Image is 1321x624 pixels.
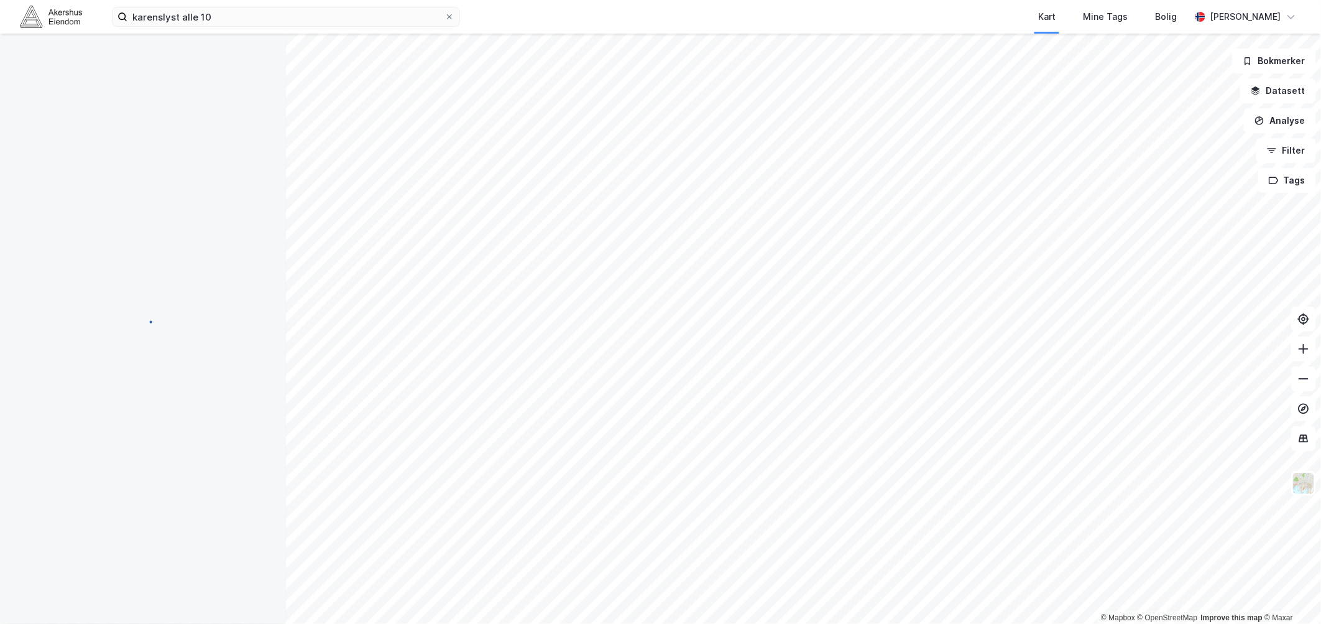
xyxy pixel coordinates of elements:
img: Z [1292,472,1315,495]
div: [PERSON_NAME] [1210,9,1281,24]
a: OpenStreetMap [1138,613,1198,622]
button: Filter [1256,138,1316,163]
img: akershus-eiendom-logo.9091f326c980b4bce74ccdd9f866810c.svg [20,6,82,27]
button: Bokmerker [1232,49,1316,73]
a: Improve this map [1201,613,1263,622]
input: Søk på adresse, matrikkel, gårdeiere, leietakere eller personer [127,7,444,26]
button: Datasett [1240,78,1316,103]
iframe: Chat Widget [1259,564,1321,624]
img: spinner.a6d8c91a73a9ac5275cf975e30b51cfb.svg [133,312,153,332]
a: Mapbox [1101,613,1135,622]
div: Kontrollprogram for chat [1259,564,1321,624]
div: Bolig [1155,9,1177,24]
button: Tags [1258,168,1316,193]
div: Mine Tags [1083,9,1128,24]
button: Analyse [1244,108,1316,133]
div: Kart [1038,9,1056,24]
